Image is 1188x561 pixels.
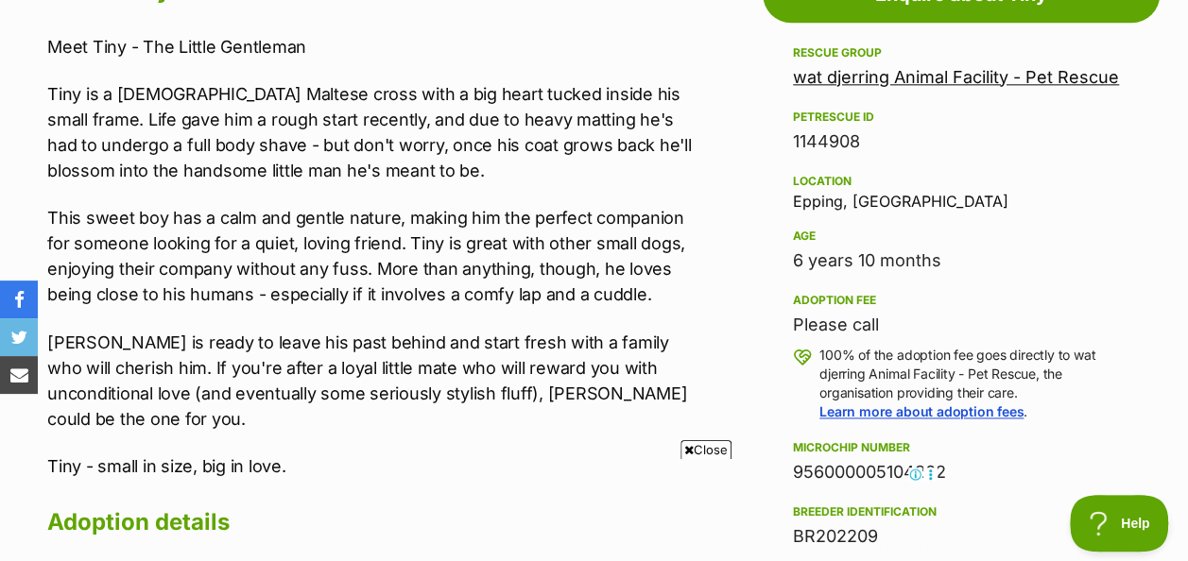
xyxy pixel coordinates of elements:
[250,467,938,552] iframe: Advertisement
[47,34,707,59] p: Meet Tiny - The Little Gentleman
[793,523,1129,550] div: BR202209
[47,501,707,543] h2: Adoption details
[793,293,1129,308] div: Adoption fee
[47,330,707,432] p: [PERSON_NAME] is ready to leave his past behind and start fresh with a family who will cherish hi...
[793,170,1129,210] div: Epping, [GEOGRAPHIC_DATA]
[793,67,1119,87] a: wat djerring Animal Facility - Pet Rescue
[793,45,1129,60] div: Rescue group
[680,440,732,459] span: Close
[47,205,707,307] p: This sweet boy has a calm and gentle nature, making him the perfect companion for someone looking...
[793,504,1129,519] div: Breeder identification
[793,312,1129,338] div: Please call
[793,459,1129,485] div: 956000005104202
[793,128,1129,155] div: 1144908
[47,453,707,479] p: Tiny - small in size, big in love.
[270,2,282,13] img: adchoices.png
[793,247,1129,274] div: 6 years 10 months
[819,346,1129,421] p: 100% of the adoption fee goes directly to wat djerring Animal Facility - Pet Rescue, the organisa...
[819,403,1024,419] a: Learn more about adoption fees
[47,81,707,183] p: Tiny is a [DEMOGRAPHIC_DATA] Maltese cross with a big heart tucked inside his small frame. Life g...
[793,174,1129,189] div: Location
[793,440,1129,455] div: Microchip number
[793,110,1129,125] div: PetRescue ID
[793,229,1129,244] div: Age
[1070,495,1169,552] iframe: Help Scout Beacon - Open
